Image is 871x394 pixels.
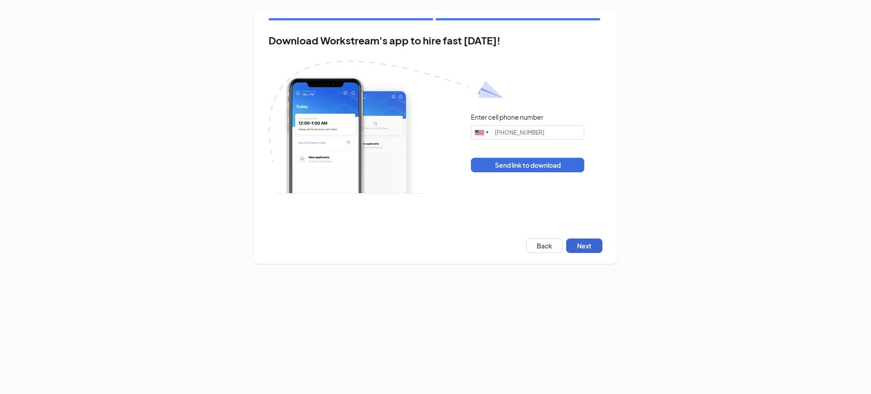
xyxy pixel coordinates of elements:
div: United States: +1 [471,126,492,139]
button: Back [526,238,563,253]
div: Enter cell phone number [471,112,543,122]
button: Send link to download [471,158,584,172]
button: Next [566,238,602,253]
h2: Download Workstream's app to hire fast [DATE]! [269,35,602,46]
img: Download Workstream's app with paper plane [269,61,504,194]
input: (201) 555-0123 [471,125,584,140]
